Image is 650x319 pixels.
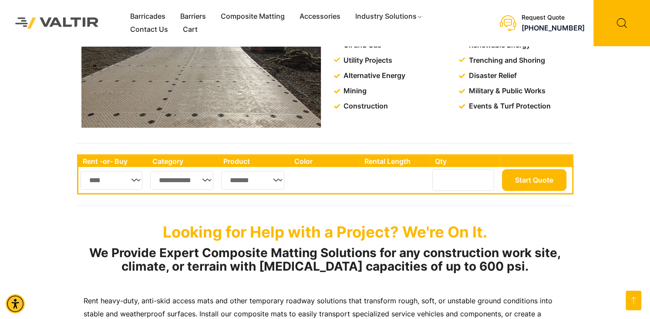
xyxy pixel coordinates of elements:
[626,291,641,310] a: Go to top
[432,169,494,191] input: Number
[123,23,175,36] a: Contact Us
[522,14,585,21] div: Request Quote
[348,10,430,23] a: Industry Solutions
[341,69,405,82] span: Alternative Energy
[467,54,545,67] span: Trenching and Shoring
[360,156,430,167] th: Rental Length
[467,85,546,98] span: Military & Public Works
[502,169,566,191] button: Start Quote
[430,156,499,167] th: Qty
[219,156,290,167] th: Product
[467,69,517,82] span: Disaster Relief
[175,23,205,36] a: Cart
[123,10,173,23] a: Barricades
[150,171,214,190] select: Single select
[213,10,292,23] a: Composite Matting
[290,156,360,167] th: Color
[221,171,284,190] select: Single select
[173,10,213,23] a: Barriers
[77,246,573,273] h2: We Provide Expert Composite Matting Solutions for any construction work site, climate, or terrain...
[341,100,388,113] span: Construction
[148,156,219,167] th: Category
[292,10,348,23] a: Accessories
[81,171,143,190] select: Single select
[341,85,367,98] span: Mining
[467,100,551,113] span: Events & Turf Protection
[78,156,148,167] th: Rent -or- Buy
[522,24,585,32] a: call (888) 496-3625
[77,223,573,241] p: Looking for Help with a Project? We're On It.
[341,54,392,67] span: Utility Projects
[7,9,108,37] img: Valtir Rentals
[6,294,25,313] div: Accessibility Menu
